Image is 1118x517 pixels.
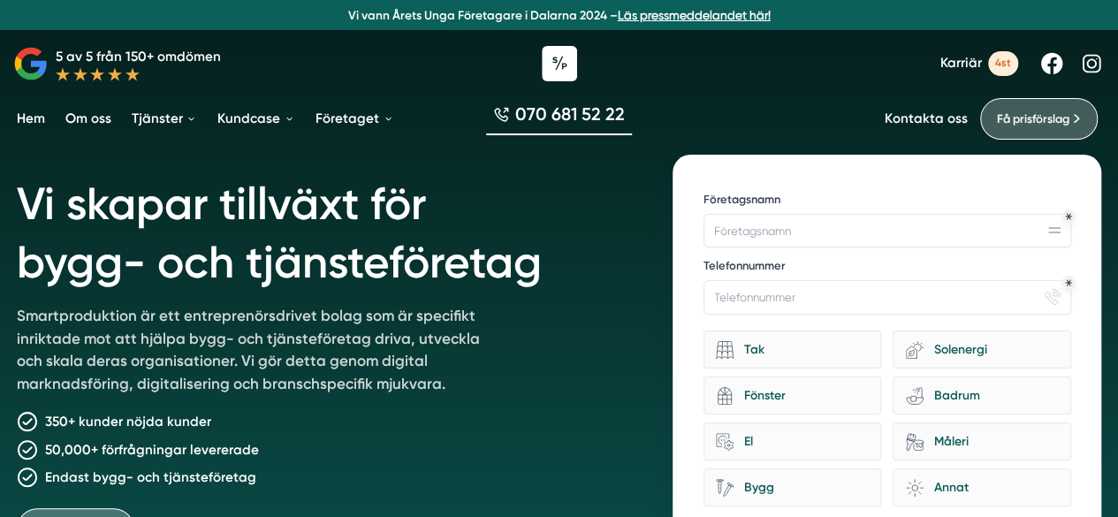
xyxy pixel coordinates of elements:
p: Vi vann Årets Unga Företagare i Dalarna 2024 – [7,7,1112,24]
input: Telefonnummer [704,280,1071,314]
p: 50,000+ förfrågningar levererade [45,439,259,460]
p: 5 av 5 från 150+ omdömen [56,46,221,67]
span: 4st [988,51,1018,75]
label: Företagsnamn [704,192,1071,211]
input: Företagsnamn [704,214,1071,247]
a: Kontakta oss [885,110,967,127]
a: Om oss [62,97,115,141]
a: Hem [13,97,49,141]
p: Smartproduktion är ett entreprenörsdrivet bolag som är specifikt inriktade mot att hjälpa bygg- o... [17,305,500,402]
div: Obligatoriskt [1065,213,1072,220]
a: Få prisförslag [980,98,1098,140]
a: Läs pressmeddelandet här! [618,8,771,22]
a: Tjänster [128,97,201,141]
a: Företaget [312,97,397,141]
a: 070 681 52 22 [486,103,632,136]
span: 070 681 52 22 [515,103,625,127]
h1: Vi skapar tillväxt för bygg- och tjänsteföretag [17,155,633,305]
a: Kundcase [214,97,298,141]
label: Telefonnummer [704,258,1071,278]
div: Obligatoriskt [1065,279,1072,286]
span: Få prisförslag [996,110,1069,128]
span: Karriär [939,55,981,72]
p: 350+ kunder nöjda kunder [45,411,211,432]
a: Karriär 4st [939,51,1018,75]
p: Endast bygg- och tjänsteföretag [45,467,256,488]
